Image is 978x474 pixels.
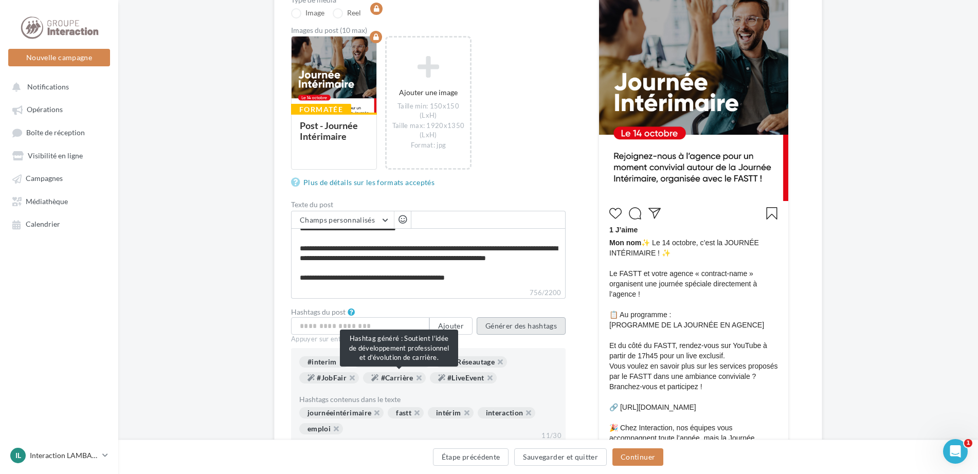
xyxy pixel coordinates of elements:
[609,225,778,238] div: 1 J’aime
[291,27,566,34] div: Images du post (10 max)
[428,407,473,418] div: intérim
[27,105,63,114] span: Opérations
[299,407,384,418] div: journéeintérimaire
[612,448,663,466] button: Continuer
[26,174,63,183] span: Campagnes
[943,439,968,464] iframe: Intercom live chat
[300,215,375,224] span: Champs personnalisés
[300,120,358,142] div: Post - Journée Intérimaire
[291,335,566,344] div: Appuyer sur entrée pour ajouter plusieurs hashtags
[6,123,112,142] a: Boîte de réception
[435,356,507,368] div: #Réseautage
[478,407,536,418] div: interaction
[6,146,112,165] a: Visibilité en ligne
[766,207,778,220] svg: Enregistrer
[291,201,566,208] label: Texte du post
[514,448,607,466] button: Sauvegarder et quitter
[299,372,359,384] div: #JobFair
[363,372,426,384] div: #Carrière
[433,448,509,466] button: Étape précédente
[26,128,85,137] span: Boîte de réception
[291,176,439,189] a: Plus de détails sur les formats acceptés
[30,450,98,461] p: Interaction LAMBALLE
[8,446,110,465] a: IL Interaction LAMBALLE
[537,429,566,443] div: 11/30
[6,192,112,210] a: Médiathèque
[28,151,83,160] span: Visibilité en ligne
[26,197,68,206] span: Médiathèque
[291,287,566,299] label: 756/2200
[299,396,557,403] div: Hashtags contenus dans le texte
[609,239,641,247] span: Mon nom
[340,330,458,367] div: Hashtag généré : Soutient l'idée de développement professionnel et d'évolution de carrière.
[299,423,343,434] div: emploi
[6,169,112,187] a: Campagnes
[6,77,108,96] button: Notifications
[26,220,60,229] span: Calendrier
[430,372,497,384] div: #LiveEvent
[8,49,110,66] button: Nouvelle campagne
[964,439,972,447] span: 1
[291,308,346,316] label: Hashtags du post
[477,317,566,335] button: Générer des hashtags
[629,207,641,220] svg: Commenter
[291,104,351,115] div: Formatée
[648,207,661,220] svg: Partager la publication
[292,211,394,229] button: Champs personnalisés
[429,317,473,335] button: Ajouter
[6,100,112,118] a: Opérations
[299,356,349,368] div: #interim
[388,407,424,418] div: fastt
[609,207,622,220] svg: J’aime
[27,82,69,91] span: Notifications
[6,214,112,233] a: Calendrier
[15,450,21,461] span: IL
